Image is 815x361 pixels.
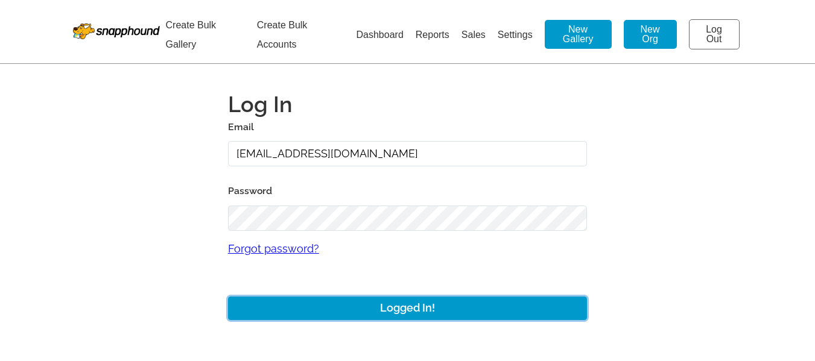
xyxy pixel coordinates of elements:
[228,297,588,320] button: Logged In!
[689,19,740,49] a: Log Out
[545,20,612,49] a: New Gallery
[166,20,217,49] a: Create Bulk Gallery
[498,30,533,40] a: Settings
[357,30,404,40] a: Dashboard
[257,20,308,49] a: Create Bulk Accounts
[73,24,160,39] img: Snapphound Logo
[228,231,588,266] a: Forgot password?
[624,20,677,49] a: New Org
[416,30,449,40] a: Reports
[461,30,486,40] a: Sales
[228,119,588,136] label: Email
[228,90,588,119] h1: Log In
[228,183,588,199] label: Password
